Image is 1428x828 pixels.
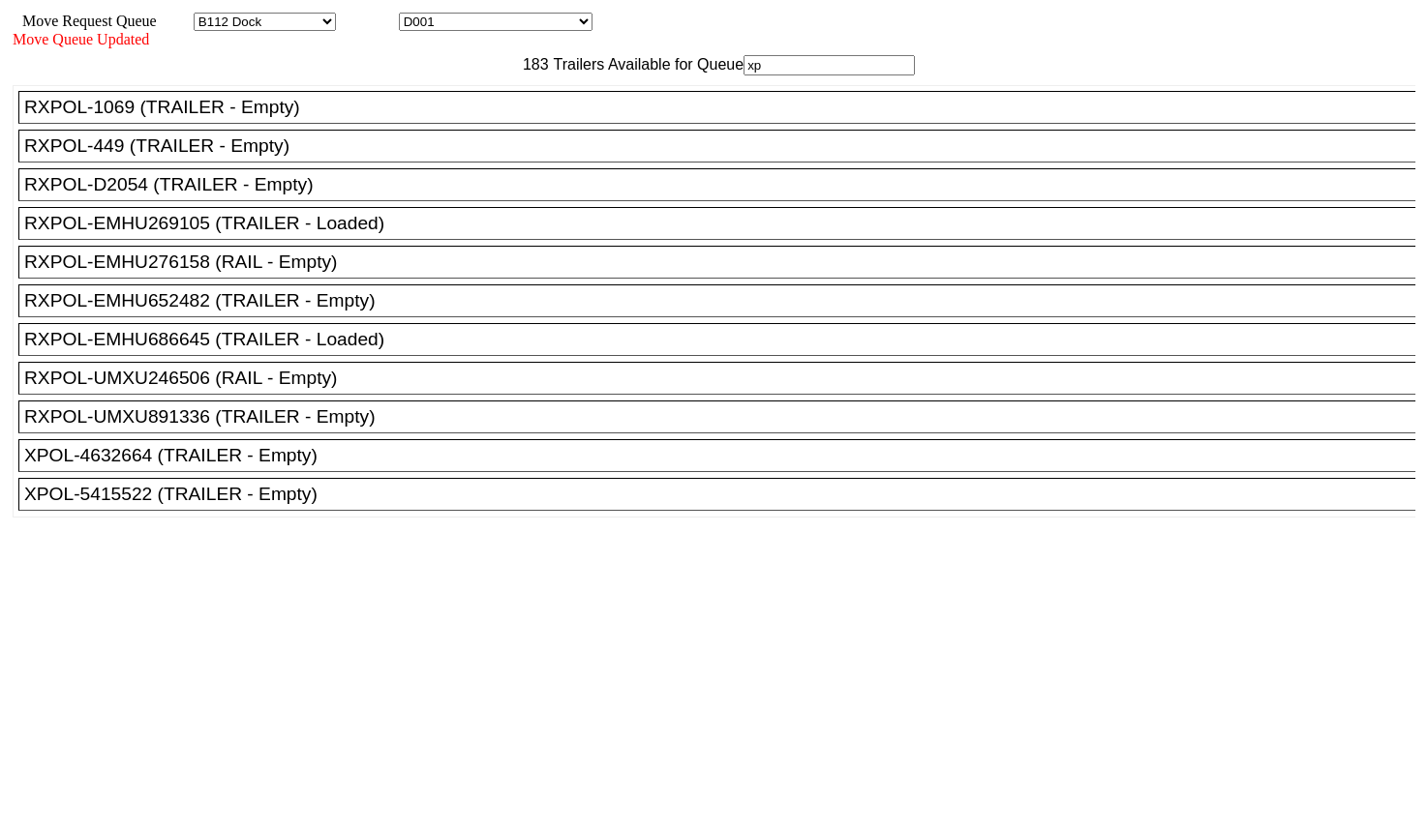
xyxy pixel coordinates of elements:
[744,55,915,75] input: Filter Available Trailers
[24,445,1427,466] div: XPOL-4632664 (TRAILER - Empty)
[24,368,1427,389] div: RXPOL-UMXU246506 (RAIL - Empty)
[24,97,1427,118] div: RXPOL-1069 (TRAILER - Empty)
[24,329,1427,350] div: RXPOL-EMHU686645 (TRAILER - Loaded)
[513,56,549,73] span: 183
[24,484,1427,505] div: XPOL-5415522 (TRAILER - Empty)
[340,13,395,29] span: Location
[549,56,744,73] span: Trailers Available for Queue
[24,290,1427,311] div: RXPOL-EMHU652482 (TRAILER - Empty)
[24,135,1427,157] div: RXPOL-449 (TRAILER - Empty)
[160,13,190,29] span: Area
[24,174,1427,195] div: RXPOL-D2054 (TRAILER - Empty)
[24,251,1427,273] div: RXPOL-EMHU276158 (RAIL - Empty)
[24,213,1427,234] div: RXPOL-EMHU269105 (TRAILER - Loaded)
[24,406,1427,428] div: RXPOL-UMXU891336 (TRAILER - Empty)
[13,31,149,47] span: Move Queue Updated
[13,13,157,29] span: Move Request Queue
